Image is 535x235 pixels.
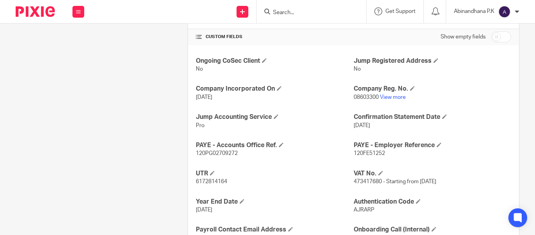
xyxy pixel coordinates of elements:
h4: Jump Registered Address [354,57,511,65]
label: Show empty fields [441,33,486,41]
a: View more [380,95,406,100]
h4: Onboarding Call (Internal) [354,226,511,234]
h4: UTR [196,169,353,178]
h4: Company Reg. No. [354,85,511,93]
span: AJRARP [354,207,374,213]
span: 120PG02709272 [196,151,238,156]
h4: Year End Date [196,198,353,206]
h4: Ongoing CoSec Client [196,57,353,65]
h4: Confirmation Statement Date [354,113,511,121]
span: [DATE] [354,123,370,128]
h4: Payroll Contact Email Address [196,226,353,234]
span: 08603300 [354,95,379,100]
h4: VAT No. [354,169,511,178]
h4: Authentication Code [354,198,511,206]
h4: CUSTOM FIELDS [196,34,353,40]
span: [DATE] [196,207,212,213]
span: 120FE51252 [354,151,385,156]
h4: Jump Accounting Service [196,113,353,121]
img: Pixie [16,6,55,17]
span: 6172814164 [196,179,227,184]
span: [DATE] [196,95,212,100]
h4: PAYE - Accounts Office Ref. [196,141,353,149]
span: Get Support [385,9,416,14]
span: 473417680 - Starting from [DATE] [354,179,436,184]
span: No [196,66,203,72]
p: Abinandhana P.K [454,7,494,15]
input: Search [272,9,343,16]
span: Pro [196,123,204,128]
span: No [354,66,361,72]
img: svg%3E [498,5,511,18]
h4: Company Incorporated On [196,85,353,93]
h4: PAYE - Employer Reference [354,141,511,149]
